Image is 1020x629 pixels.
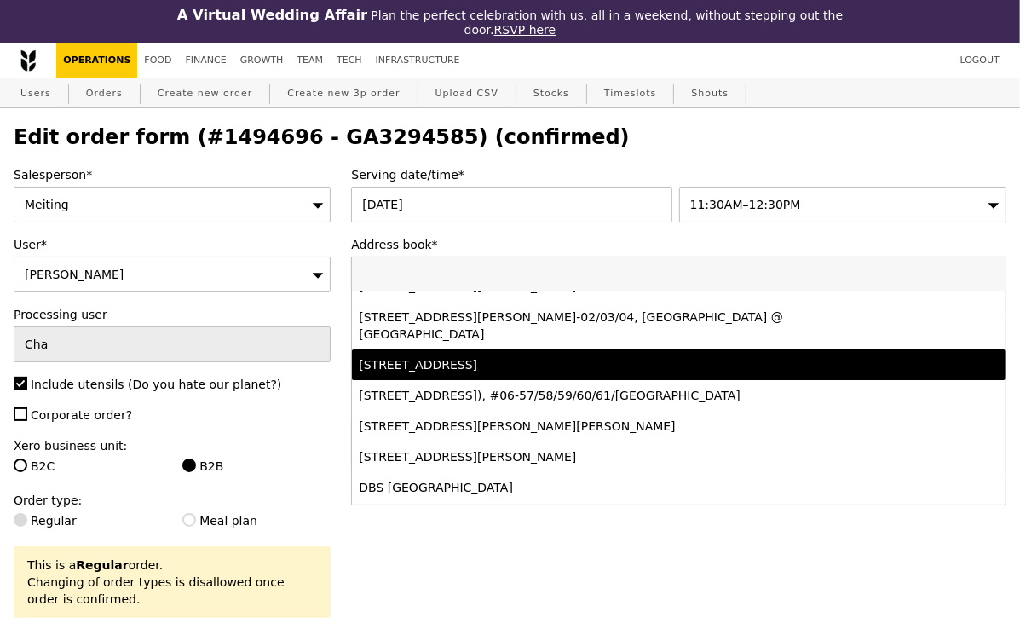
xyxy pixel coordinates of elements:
[14,513,27,527] input: Regular
[359,387,838,404] div: [STREET_ADDRESS]), #06-57/58/59/60/61/[GEOGRAPHIC_DATA]
[27,557,317,608] div: This is a order. Changing of order types is disallowed once order is confirmed.
[369,43,467,78] a: Infrastructure
[31,378,281,391] span: Include utensils (Do you hate our planet?)
[527,78,576,109] a: Stocks
[14,78,58,109] a: Users
[351,166,1006,183] label: Serving date/time*
[20,49,36,72] img: Grain logo
[79,78,130,109] a: Orders
[25,268,124,281] span: [PERSON_NAME]
[330,43,369,78] a: Tech
[31,408,132,422] span: Corporate order?
[14,492,331,509] label: Order type:
[429,78,505,109] a: Upload CSV
[137,43,178,78] a: Food
[151,78,260,109] a: Create new order
[14,236,331,253] label: User*
[76,558,128,572] b: Regular
[351,187,671,222] input: Serving date
[351,236,1006,253] label: Address book*
[14,125,1006,149] h2: Edit order form (#1494696 - GA3294585) (confirmed)
[14,437,331,454] label: Xero business unit:
[182,512,331,529] label: Meal plan
[954,43,1006,78] a: Logout
[359,448,838,465] div: [STREET_ADDRESS][PERSON_NAME]
[14,458,162,475] label: B2C
[290,43,330,78] a: Team
[56,43,137,78] a: Operations
[359,356,838,373] div: [STREET_ADDRESS]
[170,7,850,37] div: Plan the perfect celebration with us, all in a weekend, without stepping out the door.
[14,407,27,421] input: Corporate order?
[25,198,69,211] span: Meiting
[359,418,838,435] div: [STREET_ADDRESS][PERSON_NAME][PERSON_NAME]
[14,459,27,472] input: B2C
[597,78,663,109] a: Timeslots
[14,377,27,390] input: Include utensils (Do you hate our planet?)
[14,166,331,183] label: Salesperson*
[14,512,162,529] label: Regular
[494,23,556,37] a: RSVP here
[280,78,406,109] a: Create new 3p order
[684,78,735,109] a: Shouts
[182,458,331,475] label: B2B
[233,43,291,78] a: Growth
[179,43,233,78] a: Finance
[690,198,801,211] span: 11:30AM–12:30PM
[359,309,838,343] div: [STREET_ADDRESS][PERSON_NAME]-02/03/04, [GEOGRAPHIC_DATA] @ [GEOGRAPHIC_DATA]
[359,479,838,496] div: DBS [GEOGRAPHIC_DATA]
[182,459,196,472] input: B2B
[14,306,331,323] label: Processing user
[177,7,367,23] h3: A Virtual Wedding Affair
[182,513,196,527] input: Meal plan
